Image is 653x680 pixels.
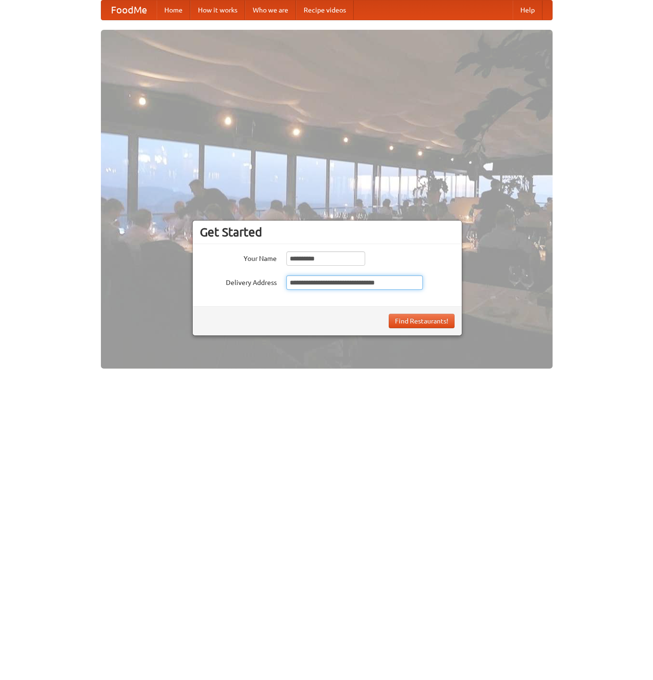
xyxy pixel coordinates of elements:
label: Delivery Address [200,275,277,287]
a: Who we are [245,0,296,20]
a: Home [157,0,190,20]
a: How it works [190,0,245,20]
button: Find Restaurants! [389,314,455,328]
a: FoodMe [101,0,157,20]
h3: Get Started [200,225,455,239]
a: Recipe videos [296,0,354,20]
a: Help [513,0,542,20]
label: Your Name [200,251,277,263]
